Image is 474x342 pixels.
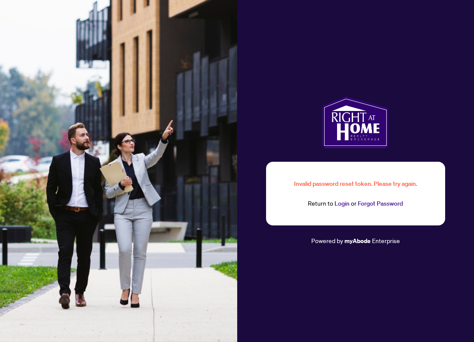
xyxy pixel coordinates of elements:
[322,96,389,148] img: ma-logo
[335,200,350,207] a: Login
[344,236,371,246] a: myAbode
[311,237,343,244] span: Powered by
[358,200,403,207] a: Forgot Password
[372,237,400,244] span: Enterprise
[287,199,424,209] div: Return to or
[287,179,424,188] div: Invalid password reset token. Please try again.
